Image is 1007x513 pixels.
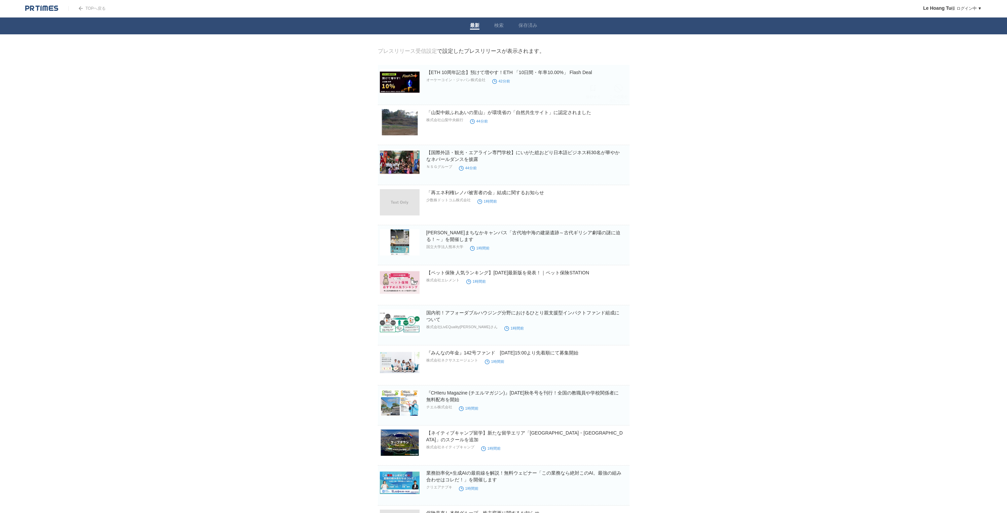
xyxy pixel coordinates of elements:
[426,390,619,402] a: 『CHIeru Magazine (チエルマガジン)』[DATE]秋冬号を刊行！全国の教職員や学校関係者に無料配布を開始
[380,349,420,376] img: 『みんなの年金』142号ファンド 2025年9月17日（水）15:00より先着順にて募集開始
[426,110,591,115] a: 「山梨中銀ふれあいの里山」が環境省の「自然共生サイト」に認定されました
[492,79,510,83] time: 42分前
[380,269,420,296] img: 【ペット保険 人気ランキング】2025年9月最新版を発表！｜ペット保険STATION
[426,278,460,283] p: 株式会社エレメント
[426,310,619,322] a: 国内初！アフォーダブルハウジング分野におけるひとり親支援型インパクトファンド組成について
[923,6,982,11] a: Le Hoang Tu様 ログイン中 ▼
[426,358,478,363] p: 株式会社ネクサスエージェント
[481,446,501,450] time: 1時間前
[380,430,420,456] img: 【ネイティブキャンプ留学】新たな留学エリア「南アフリカ・ケープタウン」のスクールを追加
[426,198,471,203] p: 少数株ドットコム株式会社
[79,6,83,10] img: arrow.png
[25,5,58,12] img: logo.png
[459,166,477,170] time: 44分前
[459,486,478,490] time: 1時間前
[426,117,463,123] p: 株式会社山梨中央銀行
[609,82,628,104] a: この企業を受取らない
[426,244,463,249] p: 国立大学法人熊本大学
[470,23,479,30] a: 最新
[426,485,452,490] p: クリエアナブキ
[426,164,452,169] p: ＮＳＧグループ
[68,6,106,11] a: TOPへ戻る
[426,350,578,355] a: 『みんなの年金』142号ファンド [DATE]15:00より先着順にて募集開始
[378,48,545,55] div: で設定したプレスリリースが表示されます。
[380,309,420,336] img: 国内初！アフォーダブルハウジング分野におけるひとり親支援型インパクトファンド組成について
[426,190,544,195] a: 「再エネ利権レノバ被害者の会」結成に関するお知らせ
[426,230,620,242] a: [PERSON_NAME]まちなかキャンパス「古代地中海の建築遺跡～古代ギリシア劇場の謎に迫る！～」を開催します
[380,109,420,135] img: 「山梨中銀ふれあいの里山」が環境省の「自然共生サイト」に認定されました
[426,430,623,442] a: 【ネイティブキャンプ留学】新たな留学エリア「[GEOGRAPHIC_DATA]・[GEOGRAPHIC_DATA]」のスクールを追加
[426,270,589,275] a: 【ペット保険 人気ランキング】[DATE]最新版を発表！｜ペット保険STATION
[459,406,478,410] time: 1時間前
[470,119,488,123] time: 44分前
[380,69,420,95] img: 【ETH 10周年記念】預けて増やす！ETH 「10日間・年率10.00%」 Flash Deal
[470,246,490,250] time: 1時間前
[380,229,420,255] img: 熊大まちなかキャンパス「古代地中海の建築遺跡～古代ギリシア劇場の謎に迫る！～」を開催します
[380,470,420,496] img: 業務効率化×生成AIの最前線を解説！無料ウェビナー「この業務なら絶対このAI。最強の組み合わせはコレだ！」を開催します
[426,77,485,82] p: オーケーコイン・ジャパン株式会社
[494,23,504,30] a: 検索
[923,5,951,11] span: Le Hoang Tu
[426,324,498,330] p: 株式会社LivEQuality[PERSON_NAME]さん
[426,445,474,450] p: 株式会社ネイティブキャンプ
[426,70,592,75] a: 【ETH 10周年記念】預けて増やす！ETH 「10日間・年率10.00%」 Flash Deal
[380,149,420,175] img: 【国際外語・観光・エアライン専門学校】にいがた総おどり日本語ビジネス科30名が華やかなネパールダンスを披露
[380,389,420,416] img: 『CHIeru Magazine (チエルマガジン)』2025秋冬号を刊行！全国の教職員や学校関係者に無料配布を開始
[485,360,504,364] time: 1時間前
[426,150,620,162] a: 【国際外語・観光・エアライン専門学校】にいがた総おどり日本語ビジネス科30名が華やかなネパールダンスを披露
[426,405,452,410] p: チエル株式会社
[477,199,497,203] time: 1時間前
[504,326,524,330] time: 1時間前
[518,23,537,30] a: 保存済み
[380,189,420,215] img: 「再エネ利権レノバ被害者の会」結成に関するお知らせ
[466,279,486,283] time: 1時間前
[378,48,437,54] a: プレスリリース受信設定
[426,470,622,482] a: 業務効率化×生成AIの最前線を解説！無料ウェビナー「この業務なら絶対このAI。最強の組み合わせはコレだ！」を開催します
[586,82,601,99] a: 保存する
